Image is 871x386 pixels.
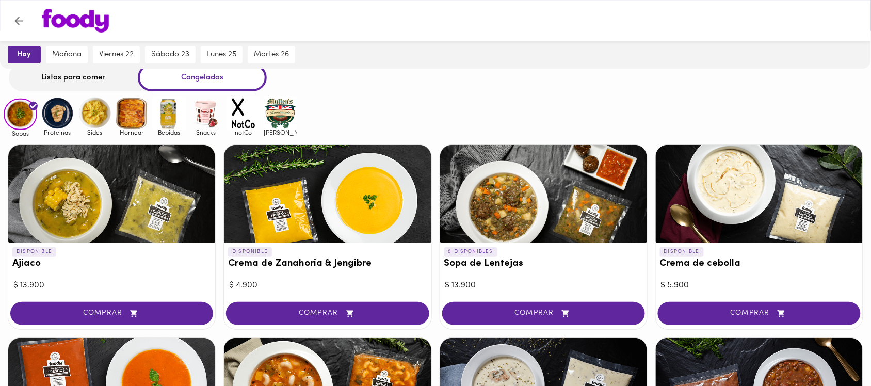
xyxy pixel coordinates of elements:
[8,145,215,243] div: Ajiaco
[440,145,647,243] div: Sopa de Lentejas
[445,280,642,292] div: $ 13.900
[52,50,82,59] span: mañana
[12,259,211,269] h3: Ajiaco
[115,96,149,130] img: Hornear
[660,247,704,256] p: DISPONIBLE
[46,46,88,63] button: mañana
[78,96,111,130] img: Sides
[264,96,297,130] img: mullens
[239,309,416,318] span: COMPRAR
[145,46,196,63] button: sábado 23
[8,46,41,63] button: hoy
[226,302,429,325] button: COMPRAR
[656,145,863,243] div: Crema de cebolla
[4,130,37,137] span: Sopas
[41,129,74,136] span: Proteinas
[660,259,859,269] h3: Crema de cebolla
[661,280,858,292] div: $ 5.900
[151,50,189,59] span: sábado 23
[42,9,109,33] img: logo.png
[78,129,111,136] span: Sides
[93,46,140,63] button: viernes 22
[227,129,260,136] span: notCo
[658,302,861,325] button: COMPRAR
[455,309,632,318] span: COMPRAR
[248,46,295,63] button: martes 26
[115,129,149,136] span: Hornear
[671,309,848,318] span: COMPRAR
[41,96,74,130] img: Proteinas
[228,259,427,269] h3: Crema de Zanahoria & Jengibre
[6,8,31,34] button: Volver
[444,247,498,256] p: 8 DISPONIBLES
[152,129,186,136] span: Bebidas
[442,302,645,325] button: COMPRAR
[444,259,643,269] h3: Sopa de Lentejas
[227,96,260,130] img: notCo
[4,99,37,131] img: Sopas
[99,50,134,59] span: viernes 22
[229,280,426,292] div: $ 4.900
[189,129,223,136] span: Snacks
[228,247,272,256] p: DISPONIBLE
[12,247,56,256] p: DISPONIBLE
[13,280,210,292] div: $ 13.900
[10,302,213,325] button: COMPRAR
[152,96,186,130] img: Bebidas
[189,96,223,130] img: Snacks
[201,46,243,63] button: lunes 25
[224,145,431,243] div: Crema de Zanahoria & Jengibre
[9,64,138,91] div: Listos para comer
[207,50,236,59] span: lunes 25
[138,64,267,91] div: Congelados
[15,50,34,59] span: hoy
[254,50,289,59] span: martes 26
[264,129,297,136] span: [PERSON_NAME]
[23,309,200,318] span: COMPRAR
[811,326,861,376] iframe: Messagebird Livechat Widget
